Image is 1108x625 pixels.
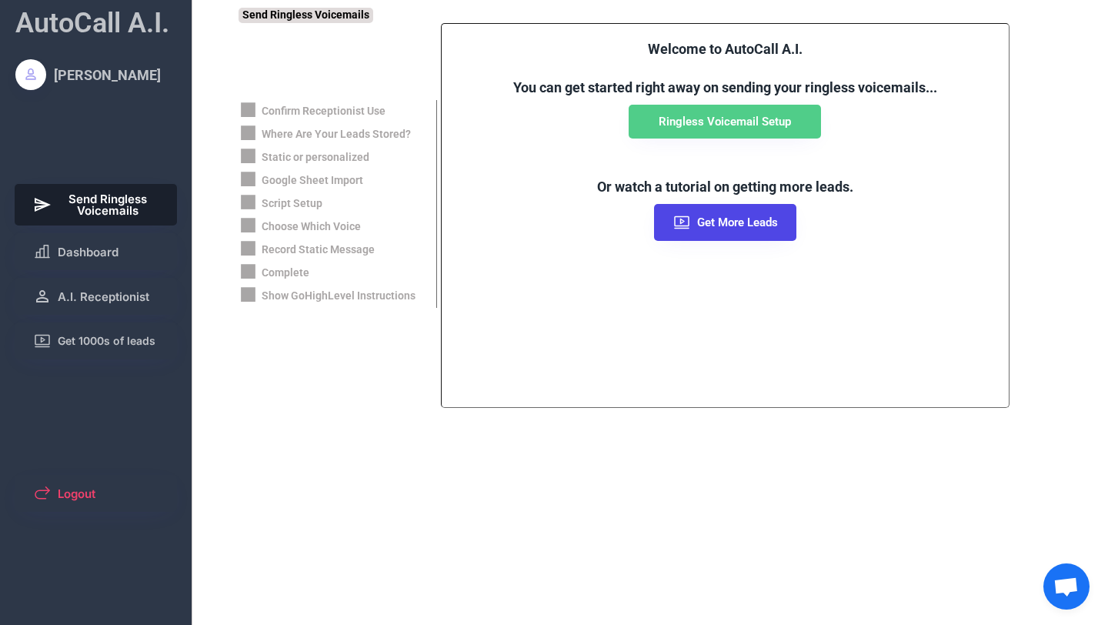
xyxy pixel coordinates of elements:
div: Script Setup [262,196,322,212]
span: Logout [58,488,95,500]
div: Choose Which Voice [262,219,361,235]
div: Complete [262,266,309,281]
div: Google Sheet Import [262,173,363,189]
button: Dashboard [15,233,178,270]
span: Get 1000s of leads [58,336,155,346]
span: Get More Leads [697,217,778,229]
div: Confirm Receptionist Use [262,104,385,119]
button: Get More Leads [654,204,796,241]
span: Send Ringless Voicemails [58,193,159,216]
div: [PERSON_NAME] [54,65,161,85]
a: Open chat [1043,563,1090,610]
div: Show GoHighLevel Instructions [262,289,415,304]
button: Ringless Voicemail Setup [629,105,821,139]
span: A.I. Receptionist [58,291,149,302]
button: Get 1000s of leads [15,323,178,359]
div: Send Ringless Voicemails [239,8,373,23]
font: Welcome to AutoCall A.I. You can get started right away on sending your ringless voicemails... [513,41,937,95]
button: Logout [15,475,178,512]
div: Where Are Your Leads Stored? [262,127,411,142]
span: Dashboard [58,246,118,258]
button: A.I. Receptionist [15,278,178,315]
div: Record Static Message [262,242,375,258]
font: Or watch a tutorial on getting more leads. [597,179,853,195]
div: AutoCall A.I. [15,4,169,42]
div: Static or personalized [262,150,369,165]
button: Send Ringless Voicemails [15,184,178,226]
